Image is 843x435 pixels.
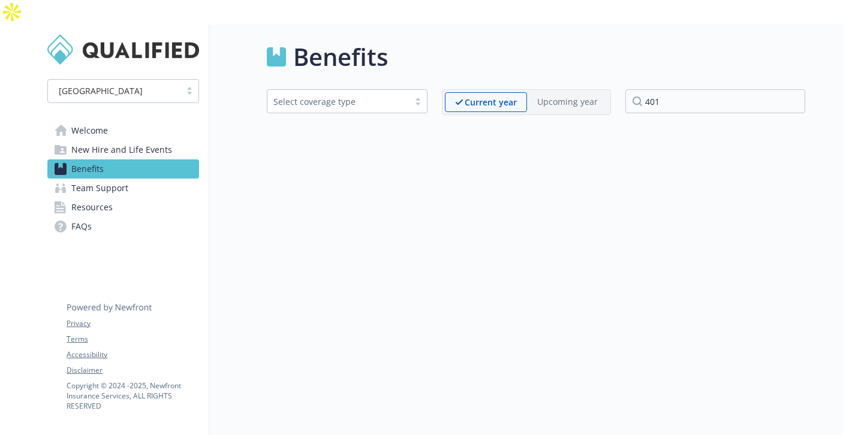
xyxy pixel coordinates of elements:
p: Current year [465,96,517,108]
a: FAQs [47,217,199,236]
span: Welcome [71,121,108,140]
a: Accessibility [67,349,198,360]
a: Privacy [67,318,198,329]
span: FAQs [71,217,92,236]
a: Terms [67,334,198,345]
a: Benefits [47,159,199,179]
span: Resources [71,198,113,217]
p: Copyright © 2024 - 2025 , Newfront Insurance Services, ALL RIGHTS RESERVED [67,380,198,411]
span: [GEOGRAPHIC_DATA] [59,84,143,97]
div: Select coverage type [273,95,403,108]
span: [GEOGRAPHIC_DATA] [54,84,174,97]
span: New Hire and Life Events [71,140,172,159]
a: Disclaimer [67,365,198,376]
p: Upcoming year [537,95,598,108]
a: Team Support [47,179,199,198]
a: New Hire and Life Events [47,140,199,159]
h1: Benefits [293,39,388,75]
input: search by carrier, plan name or type [625,89,805,113]
span: Team Support [71,179,128,198]
a: Resources [47,198,199,217]
a: Welcome [47,121,199,140]
span: Benefits [71,159,104,179]
span: Upcoming year [527,92,608,112]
